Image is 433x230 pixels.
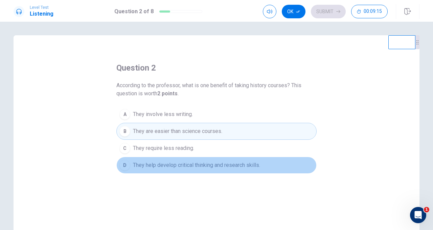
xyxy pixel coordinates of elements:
[116,123,317,140] button: BThey are easier than science courses.
[30,5,53,10] span: Level Test
[116,106,317,123] button: AThey involve less writing.
[351,5,388,18] button: 00:09:15
[116,62,156,73] h4: question 2
[133,161,260,169] span: They help develop critical thinking and research skills.
[133,144,194,152] span: They require less reading.
[157,90,178,97] b: 2 points
[133,110,193,118] span: They involve less writing.
[114,7,154,16] h1: Question 2 of 8
[119,143,130,154] div: C
[133,127,222,135] span: They are easier than science courses.
[364,9,382,14] span: 00:09:15
[410,207,426,223] iframe: Intercom live chat
[30,10,53,18] h1: Listening
[116,81,317,98] span: According to the professor, what is one benefit of taking history courses? This question is worth .
[119,109,130,120] div: A
[282,5,305,18] button: Ok
[116,140,317,157] button: CThey require less reading.
[119,126,130,137] div: B
[119,160,130,171] div: D
[116,157,317,174] button: DThey help develop critical thinking and research skills.
[424,207,429,212] span: 1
